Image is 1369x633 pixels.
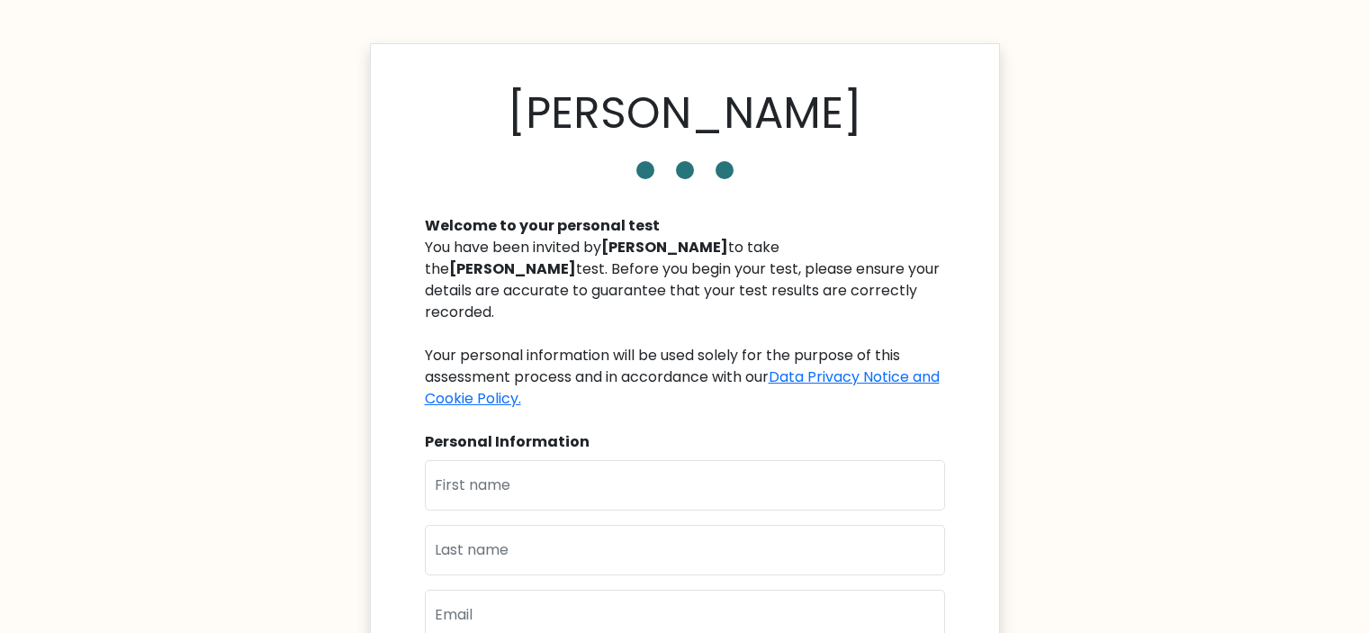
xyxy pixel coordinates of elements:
[425,460,945,511] input: First name
[449,258,576,279] b: [PERSON_NAME]
[508,87,862,140] h1: [PERSON_NAME]
[601,237,728,258] b: [PERSON_NAME]
[425,431,945,453] div: Personal Information
[425,215,945,237] div: Welcome to your personal test
[425,525,945,575] input: Last name
[425,237,945,410] div: You have been invited by to take the test. Before you begin your test, please ensure your details...
[425,366,940,409] a: Data Privacy Notice and Cookie Policy.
